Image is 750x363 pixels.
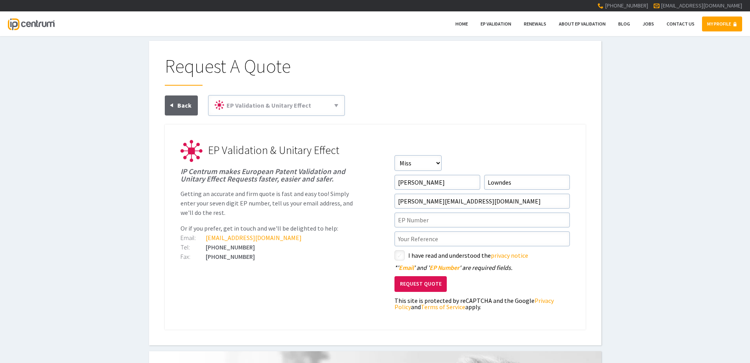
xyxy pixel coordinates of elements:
[165,95,198,115] a: Back
[408,250,570,260] label: I have read and understood the
[394,231,570,246] input: Your Reference
[165,57,586,86] h1: Request A Quote
[8,11,54,36] a: IP Centrum
[181,253,356,260] div: [PHONE_NUMBER]
[227,101,311,109] span: EP Validation & Unitary Effect
[481,21,511,27] span: EP Validation
[181,244,206,250] div: Tel:
[559,21,606,27] span: About EP Validation
[667,21,695,27] span: Contact Us
[181,168,356,183] h1: IP Centrum makes European Patent Validation and Unitary Effect Requests faster, easier and safer.
[212,99,341,112] a: EP Validation & Unitary Effect
[181,235,206,241] div: Email:
[491,251,528,259] a: privacy notice
[643,21,654,27] span: Jobs
[429,264,459,271] span: EP Number
[181,189,356,217] p: Getting an accurate and firm quote is fast and easy too! Simply enter your seven digit EP number,...
[519,16,551,31] a: Renewals
[475,16,516,31] a: EP Validation
[455,21,468,27] span: Home
[702,16,742,31] a: MY PROFILE
[524,21,546,27] span: Renewals
[394,297,554,311] a: Privacy Policy
[399,264,414,271] span: Email
[394,250,405,260] label: styled-checkbox
[208,143,339,157] span: EP Validation & Unitary Effect
[450,16,473,31] a: Home
[394,194,570,209] input: Email
[554,16,611,31] a: About EP Validation
[206,234,302,242] a: [EMAIL_ADDRESS][DOMAIN_NAME]
[618,21,630,27] span: Blog
[181,224,356,233] p: Or if you prefer, get in touch and we'll be delighted to help:
[662,16,700,31] a: Contact Us
[421,303,465,311] a: Terms of Service
[181,244,356,250] div: [PHONE_NUMBER]
[638,16,659,31] a: Jobs
[394,297,570,310] div: This site is protected by reCAPTCHA and the Google and apply.
[181,253,206,260] div: Fax:
[613,16,635,31] a: Blog
[605,2,648,9] span: [PHONE_NUMBER]
[484,175,570,190] input: Surname
[394,175,480,190] input: First Name
[661,2,742,9] a: [EMAIL_ADDRESS][DOMAIN_NAME]
[394,276,447,292] button: Request Quote
[177,101,192,109] span: Back
[394,213,570,227] input: EP Number
[394,264,570,271] div: ' ' and ' ' are required fields.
